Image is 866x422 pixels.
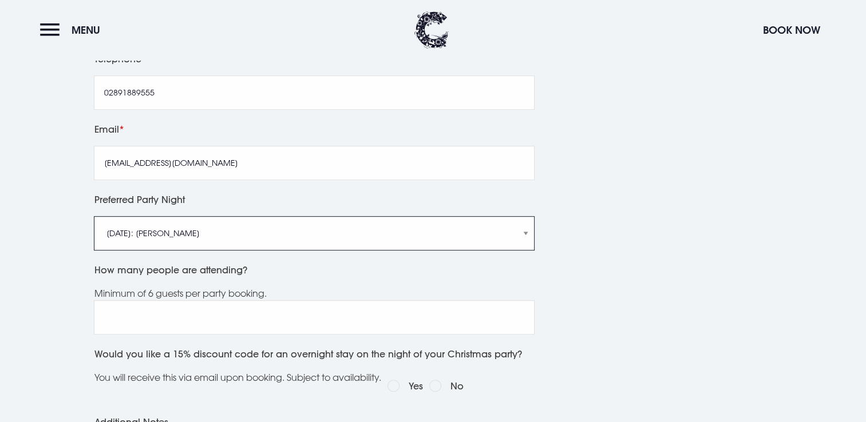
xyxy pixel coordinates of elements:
label: Yes [408,378,422,394]
label: No [450,378,463,394]
img: Clandeboye Lodge [414,11,449,49]
label: Email [94,121,535,137]
button: Book Now [757,18,826,42]
span: Menu [72,23,100,37]
label: Would you like a 15% discount code for an overnight stay on the night of your Christmas party? [94,346,535,362]
button: Menu [40,18,106,42]
label: How many people are attending? [94,262,535,278]
label: Preferred Party Night [94,192,535,208]
p: You will receive this via email upon booking. Subject to availability. [94,369,381,386]
div: Minimum of 6 guests per party booking. [94,286,535,300]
